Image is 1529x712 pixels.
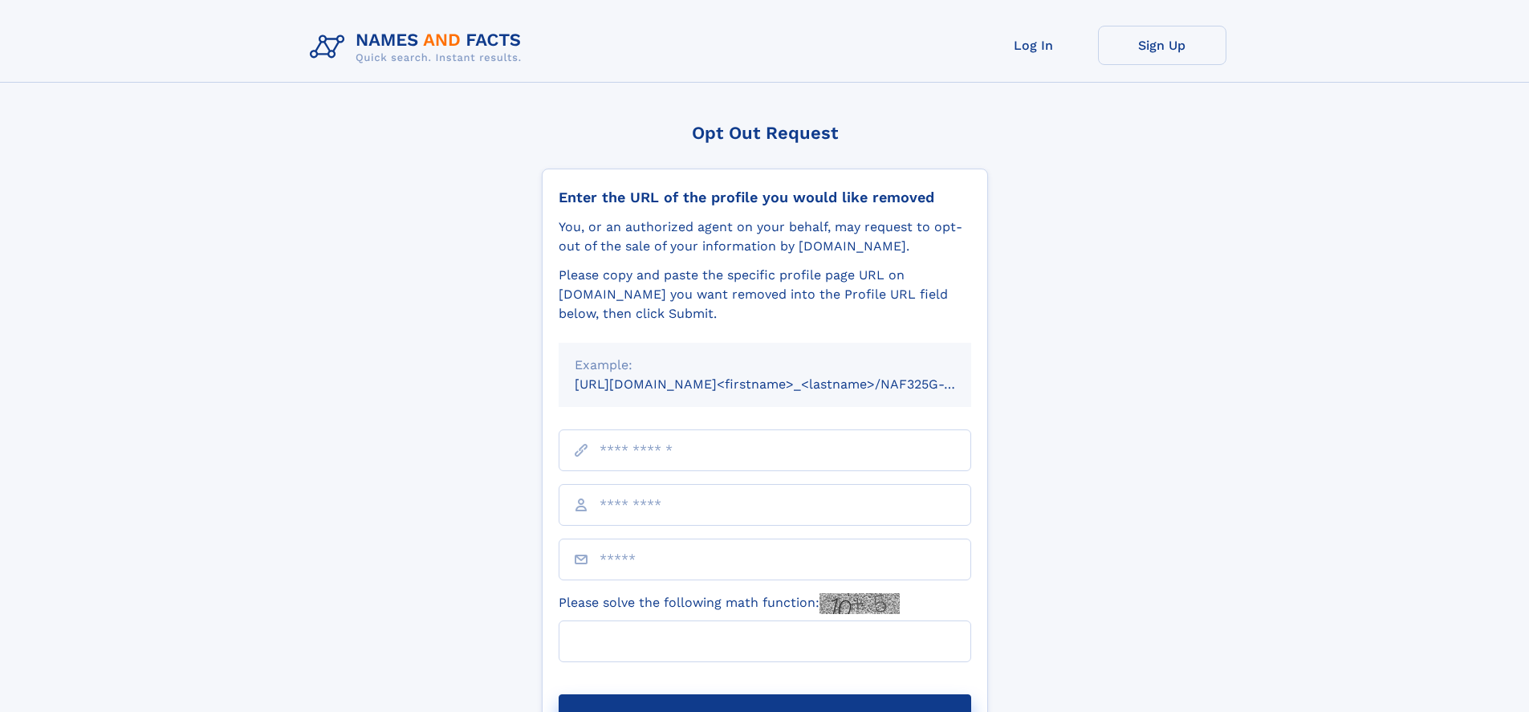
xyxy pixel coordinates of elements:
[559,266,971,323] div: Please copy and paste the specific profile page URL on [DOMAIN_NAME] you want removed into the Pr...
[575,356,955,375] div: Example:
[542,123,988,143] div: Opt Out Request
[970,26,1098,65] a: Log In
[559,189,971,206] div: Enter the URL of the profile you would like removed
[559,593,900,614] label: Please solve the following math function:
[575,376,1002,392] small: [URL][DOMAIN_NAME]<firstname>_<lastname>/NAF325G-xxxxxxxx
[559,218,971,256] div: You, or an authorized agent on your behalf, may request to opt-out of the sale of your informatio...
[1098,26,1226,65] a: Sign Up
[303,26,535,69] img: Logo Names and Facts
